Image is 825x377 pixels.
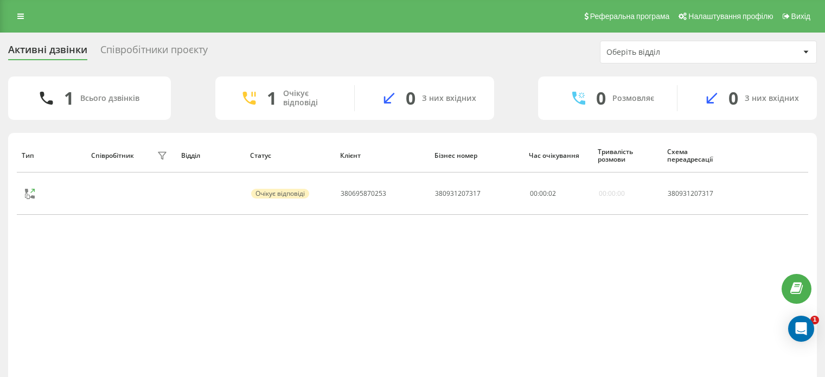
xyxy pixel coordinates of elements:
div: Співробітник [91,152,134,159]
div: Співробітники проєкту [100,44,208,61]
div: 00:00:00 [599,190,625,197]
div: Бізнес номер [434,152,519,159]
div: Розмовляє [612,94,654,103]
div: Статус [250,152,329,159]
div: Клієнт [340,152,424,159]
div: Час очікування [529,152,588,159]
div: 1 [64,88,74,108]
div: 0 [406,88,415,108]
div: З них вхідних [422,94,476,103]
span: Налаштування профілю [688,12,773,21]
div: 380931207317 [435,190,481,197]
span: 1 [810,316,819,324]
div: З них вхідних [745,94,799,103]
div: Тривалість розмови [598,148,657,164]
div: Очікує відповіді [283,89,338,107]
div: Очікує відповіді [251,189,309,199]
div: Схема переадресації [667,148,734,164]
div: Оберіть відділ [606,48,736,57]
div: Open Intercom Messenger [788,316,814,342]
div: : : [530,190,556,197]
div: Активні дзвінки [8,44,87,61]
div: 380695870253 [341,190,386,197]
div: Відділ [181,152,240,159]
span: Вихід [791,12,810,21]
div: Всього дзвінків [80,94,139,103]
span: 02 [548,189,556,198]
div: 380931207317 [668,190,733,197]
div: 1 [267,88,277,108]
div: 0 [596,88,606,108]
div: 0 [728,88,738,108]
div: Тип [22,152,81,159]
span: 00 [530,189,538,198]
span: Реферальна програма [590,12,670,21]
span: 00 [539,189,547,198]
